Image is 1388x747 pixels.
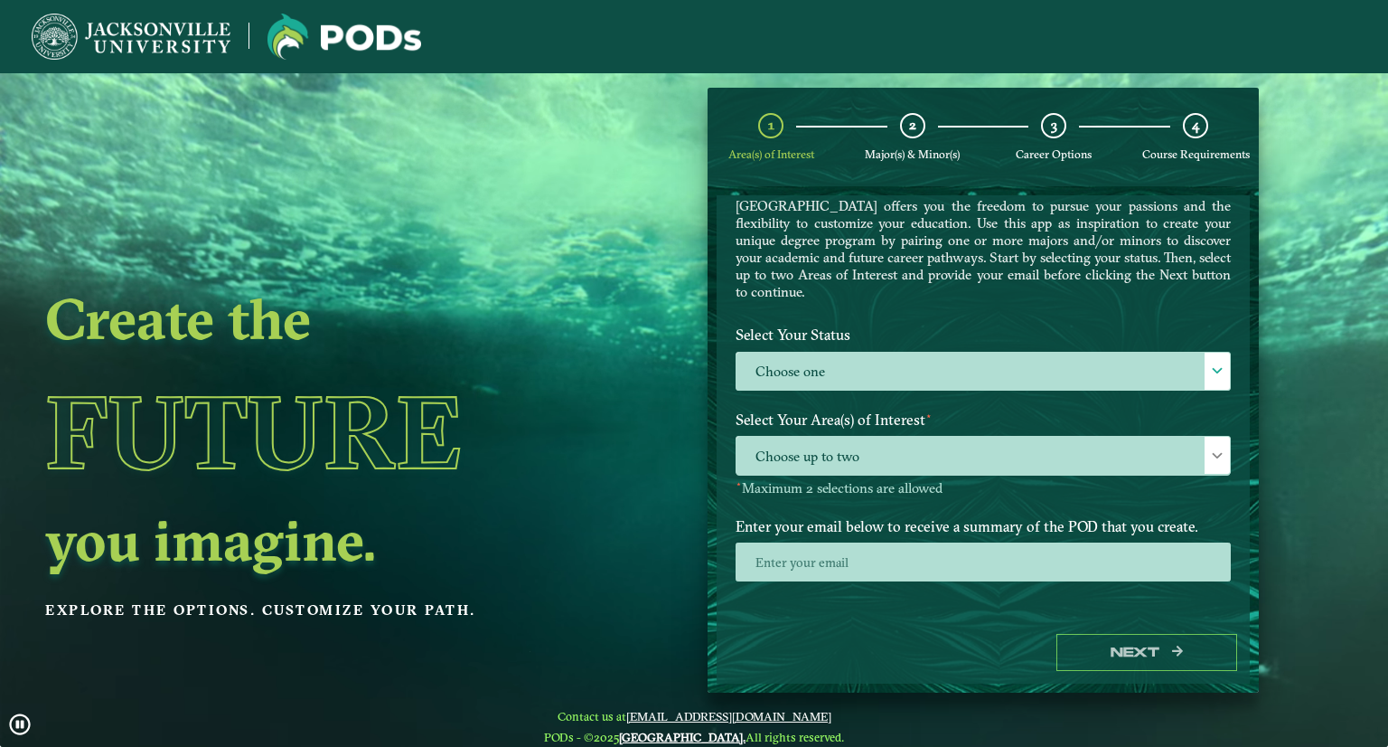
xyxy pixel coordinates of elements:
label: Enter your email below to receive a summary of the POD that you create. [722,509,1244,543]
a: [EMAIL_ADDRESS][DOMAIN_NAME] [626,709,831,723]
span: Major(s) & Minor(s) [865,147,960,161]
h2: Create the [45,293,579,344]
h2: you imagine. [45,515,579,565]
label: Select Your Area(s) of Interest [722,403,1244,437]
p: Maximum 2 selections are allowed [736,480,1231,497]
span: 1 [768,117,774,134]
sup: ⋆ [736,478,742,490]
span: PODs - ©2025 All rights reserved. [544,730,844,744]
input: Enter your email [736,543,1231,582]
span: Contact us at [544,709,844,723]
span: Course Requirements [1142,147,1250,161]
label: Choose one [736,353,1230,392]
span: Choose up to two [736,437,1230,476]
p: [GEOGRAPHIC_DATA] offers you the freedom to pursue your passions and the flexibility to customize... [736,197,1231,300]
label: Select Your Status [722,318,1244,352]
button: Next [1056,634,1237,671]
h1: Future [45,350,579,515]
span: 2 [909,117,916,134]
span: Area(s) of Interest [728,147,814,161]
span: Career Options [1016,147,1092,161]
img: Jacksonville University logo [32,14,230,60]
sup: ⋆ [925,409,933,422]
p: Explore the options. Customize your path. [45,597,579,624]
span: 3 [1051,117,1057,134]
span: 4 [1192,117,1199,134]
img: Jacksonville University logo [267,14,421,60]
a: [GEOGRAPHIC_DATA]. [619,730,746,744]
